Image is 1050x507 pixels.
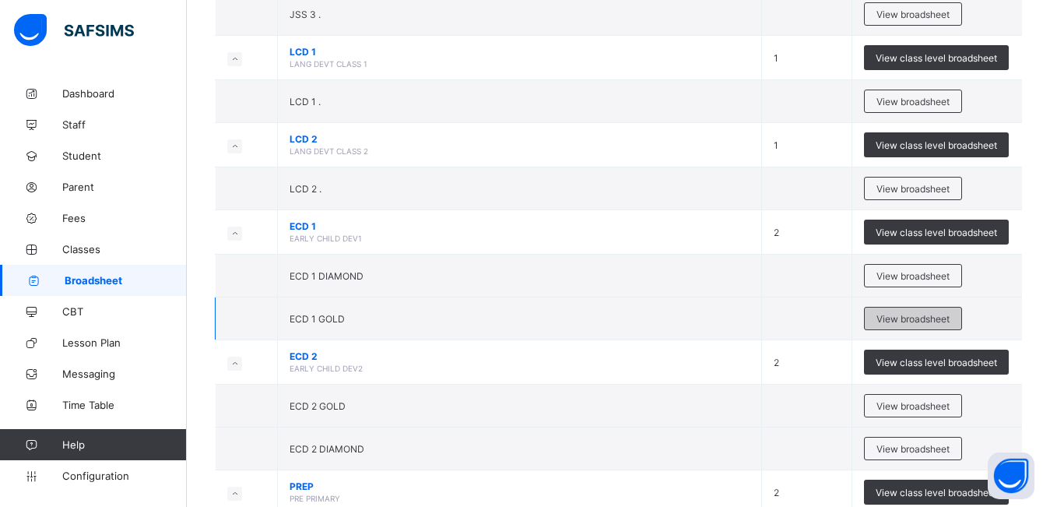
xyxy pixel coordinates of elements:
span: 1 [774,52,778,64]
a: View class level broadsheet [864,45,1009,57]
span: Staff [62,118,187,131]
span: PRE PRIMARY [290,494,340,503]
span: 2 [774,357,779,368]
a: View broadsheet [864,394,962,406]
span: View class level broadsheet [876,357,997,368]
a: View class level broadsheet [864,220,1009,231]
span: View broadsheet [876,96,950,107]
span: ECD 1 [290,220,750,232]
button: Open asap [988,452,1034,499]
span: LANG DEVT CLASS 1 [290,59,367,69]
span: LCD 2 [290,133,750,145]
a: View class level broadsheet [864,480,1009,491]
span: Fees [62,212,187,224]
span: View class level broadsheet [876,227,997,238]
span: Time Table [62,399,187,411]
span: ECD 1 GOLD [290,313,345,325]
span: View broadsheet [876,400,950,412]
span: Lesson Plan [62,336,187,349]
span: View class level broadsheet [876,139,997,151]
span: View broadsheet [876,270,950,282]
span: LCD 1 [290,46,750,58]
span: View class level broadsheet [876,487,997,498]
span: LCD 1 . [290,96,321,107]
span: CBT [62,305,187,318]
span: View broadsheet [876,313,950,325]
span: 1 [774,139,778,151]
span: Parent [62,181,187,193]
a: View class level broadsheet [864,132,1009,144]
span: View class level broadsheet [876,52,997,64]
span: LANG DEVT CLASS 2 [290,146,368,156]
span: EARLY CHILD DEV1 [290,234,362,243]
span: Messaging [62,368,187,380]
a: View broadsheet [864,2,962,14]
a: View broadsheet [864,177,962,188]
img: safsims [14,14,134,47]
span: EARLY CHILD DEV2 [290,364,363,373]
a: View broadsheet [864,264,962,276]
span: View broadsheet [876,9,950,20]
span: Help [62,438,186,451]
span: Configuration [62,470,186,482]
span: Classes [62,243,187,255]
span: LCD 2 . [290,183,321,195]
span: ECD 1 DIAMOND [290,270,363,282]
a: View class level broadsheet [864,350,1009,361]
span: 2 [774,487,779,498]
span: View broadsheet [876,443,950,455]
span: ECD 2 [290,350,750,362]
span: ECD 2 GOLD [290,400,346,412]
span: ECD 2 DIAMOND [290,443,364,455]
span: Dashboard [62,87,187,100]
span: View broadsheet [876,183,950,195]
span: Student [62,150,187,162]
span: JSS 3 . [290,9,321,20]
span: Broadsheet [65,274,187,287]
span: 2 [774,227,779,238]
a: View broadsheet [864,90,962,101]
span: PREP [290,481,750,492]
a: View broadsheet [864,437,962,449]
a: View broadsheet [864,307,962,319]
